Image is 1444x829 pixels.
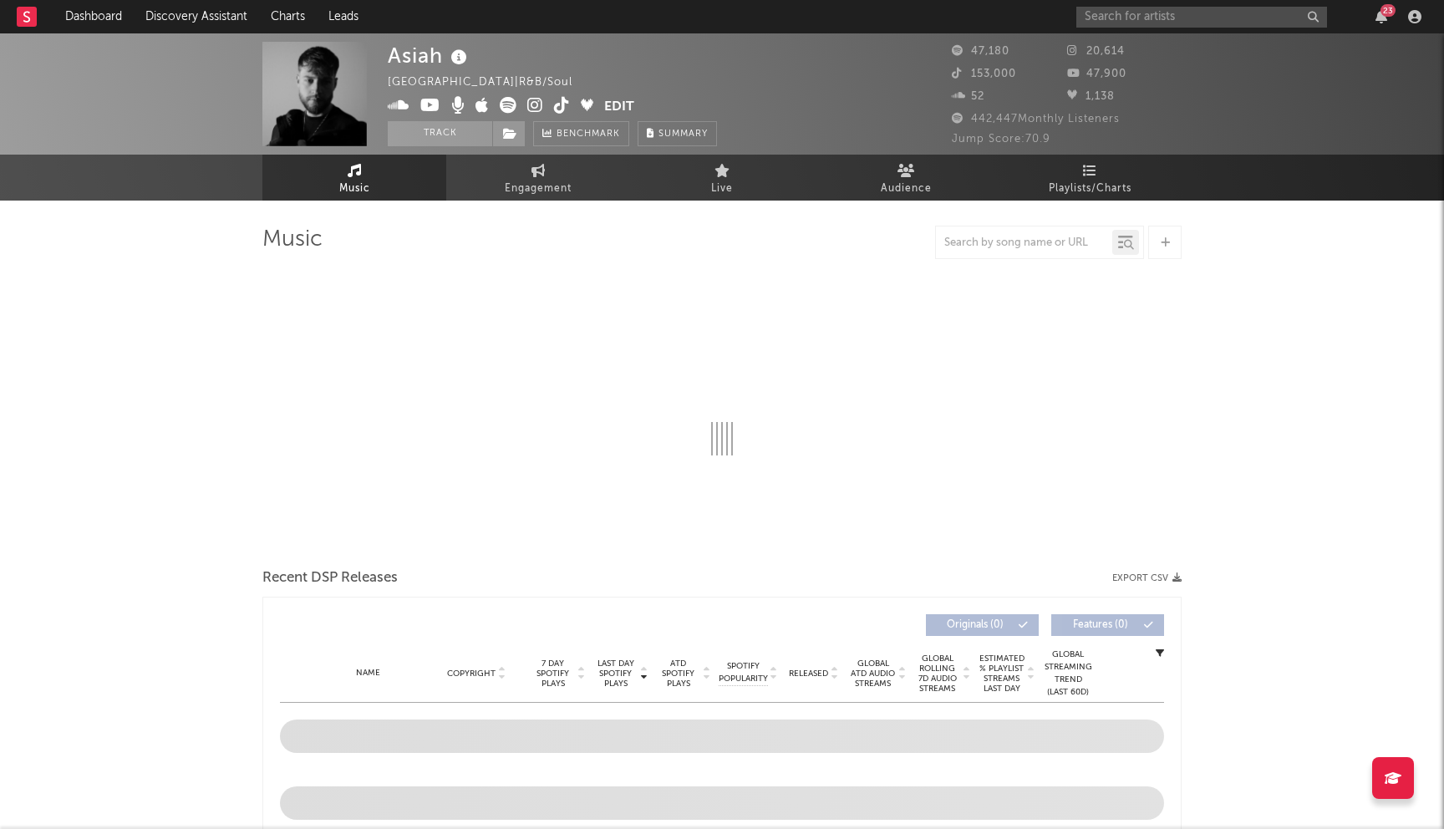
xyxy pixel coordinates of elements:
span: Last Day Spotify Plays [593,659,638,689]
a: Music [262,155,446,201]
button: Track [388,121,492,146]
span: Released [789,669,828,679]
span: Copyright [447,669,496,679]
span: Music [339,179,370,199]
span: 1,138 [1067,91,1115,102]
a: Benchmark [533,121,629,146]
div: Global Streaming Trend (Last 60D) [1043,648,1093,699]
span: Features ( 0 ) [1062,620,1139,630]
span: Originals ( 0 ) [937,620,1014,630]
button: Edit [604,97,634,118]
button: Summary [638,121,717,146]
span: Audience [881,179,932,199]
div: 23 [1380,4,1396,17]
span: Summary [658,130,708,139]
span: Jump Score: 70.9 [952,134,1050,145]
a: Playlists/Charts [998,155,1182,201]
a: Audience [814,155,998,201]
button: Originals(0) [926,614,1039,636]
span: Benchmark [557,125,620,145]
span: 153,000 [952,69,1016,79]
span: 52 [952,91,984,102]
span: Global ATD Audio Streams [850,659,896,689]
span: 47,900 [1067,69,1126,79]
input: Search by song name or URL [936,236,1112,250]
span: 7 Day Spotify Plays [531,659,575,689]
a: Engagement [446,155,630,201]
span: ATD Spotify Plays [656,659,700,689]
button: Export CSV [1112,573,1182,583]
button: 23 [1375,10,1387,23]
span: Spotify Popularity [719,660,768,685]
span: Live [711,179,733,199]
div: [GEOGRAPHIC_DATA] | R&B/Soul [388,73,592,93]
span: 20,614 [1067,46,1125,57]
span: 47,180 [952,46,1009,57]
span: Estimated % Playlist Streams Last Day [979,654,1025,694]
a: Live [630,155,814,201]
div: Asiah [388,42,471,69]
span: Recent DSP Releases [262,568,398,588]
button: Features(0) [1051,614,1164,636]
span: Global Rolling 7D Audio Streams [914,654,960,694]
input: Search for artists [1076,7,1327,28]
span: Engagement [505,179,572,199]
div: Name [313,667,423,679]
span: Playlists/Charts [1049,179,1131,199]
span: 442,447 Monthly Listeners [952,114,1120,125]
